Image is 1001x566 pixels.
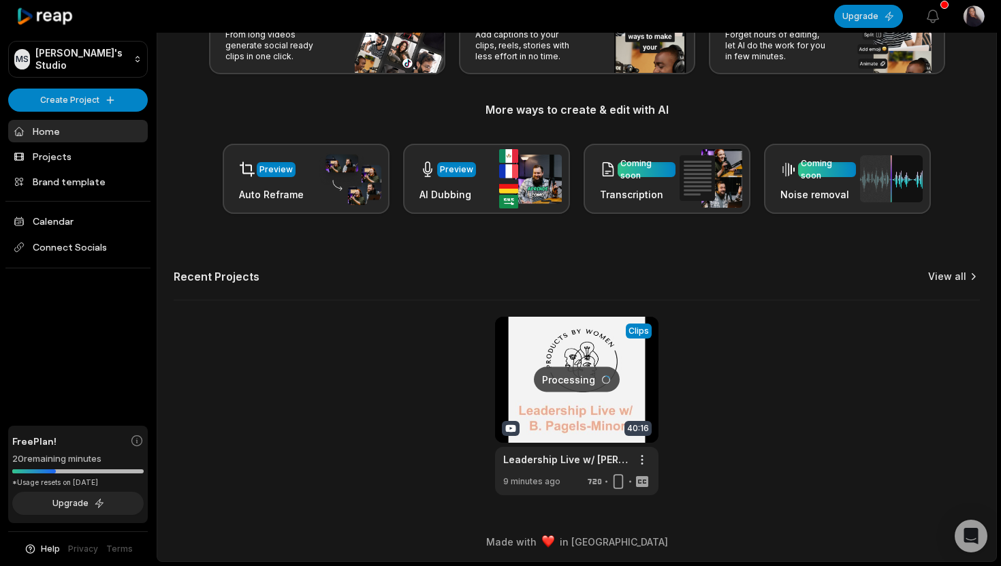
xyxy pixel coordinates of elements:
p: From long videos generate social ready clips in one click. [225,29,331,62]
a: View all [928,270,966,283]
p: [PERSON_NAME]'s Studio [35,47,128,72]
img: auto_reframe.png [319,153,381,206]
h3: More ways to create & edit with AI [174,101,980,118]
img: noise_removal.png [860,155,923,202]
span: Help [41,543,60,555]
button: Help [24,543,60,555]
p: Forget hours of editing, let AI do the work for you in few minutes. [725,29,831,62]
h3: Noise removal [780,187,856,202]
a: Leadership Live w/ [PERSON_NAME] [503,452,629,467]
div: Preview [259,163,293,176]
h3: Auto Reframe [239,187,304,202]
a: Brand template [8,170,148,193]
a: Privacy [68,543,98,555]
p: Add captions to your clips, reels, stories with less effort in no time. [475,29,581,62]
a: Terms [106,543,133,555]
h3: Transcription [600,187,676,202]
a: Projects [8,145,148,168]
button: Create Project [8,89,148,112]
div: Preview [440,163,473,176]
img: ai_dubbing.png [499,149,562,208]
button: Upgrade [834,5,903,28]
a: Home [8,120,148,142]
a: Calendar [8,210,148,232]
h3: AI Dubbing [419,187,476,202]
div: Coming soon [620,157,673,182]
span: Connect Socials [8,235,148,260]
img: heart emoji [542,535,554,548]
span: Free Plan! [12,434,57,448]
h2: Recent Projects [174,270,259,283]
div: Open Intercom Messenger [955,520,987,552]
div: Made with in [GEOGRAPHIC_DATA] [170,535,984,549]
img: transcription.png [680,149,742,208]
div: Coming soon [801,157,853,182]
div: 20 remaining minutes [12,452,144,466]
div: MS [14,49,30,69]
div: *Usage resets on [DATE] [12,477,144,488]
button: Upgrade [12,492,144,515]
